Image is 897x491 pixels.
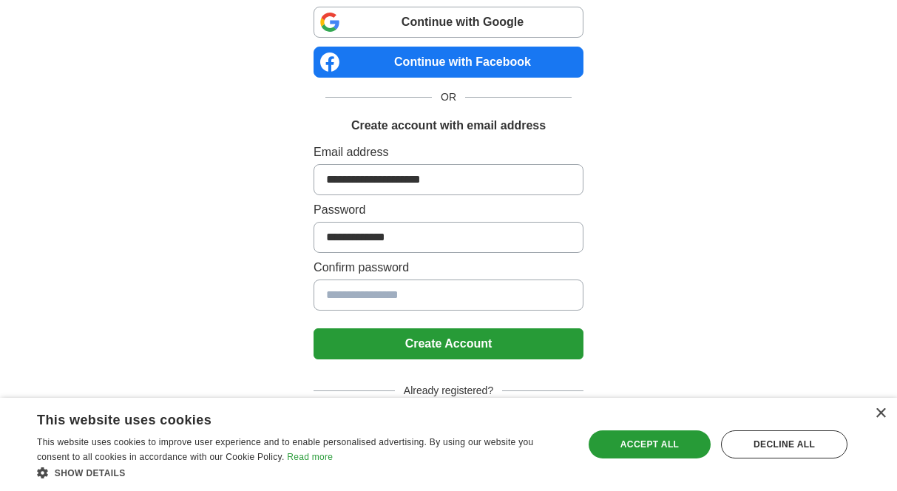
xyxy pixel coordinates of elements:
div: Show details [37,465,567,480]
span: Show details [55,468,126,478]
span: OR [432,89,465,105]
label: Confirm password [314,259,583,277]
div: Close [875,408,886,419]
div: Decline all [721,430,847,458]
a: Read more, opens a new window [287,452,333,462]
span: Already registered? [395,383,502,399]
a: Continue with Google [314,7,583,38]
button: Create Account [314,328,583,359]
div: Accept all [589,430,711,458]
label: Password [314,201,583,219]
label: Email address [314,143,583,161]
div: This website uses cookies [37,407,530,429]
span: This website uses cookies to improve user experience and to enable personalised advertising. By u... [37,437,533,462]
a: Continue with Facebook [314,47,583,78]
h1: Create account with email address [351,117,546,135]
